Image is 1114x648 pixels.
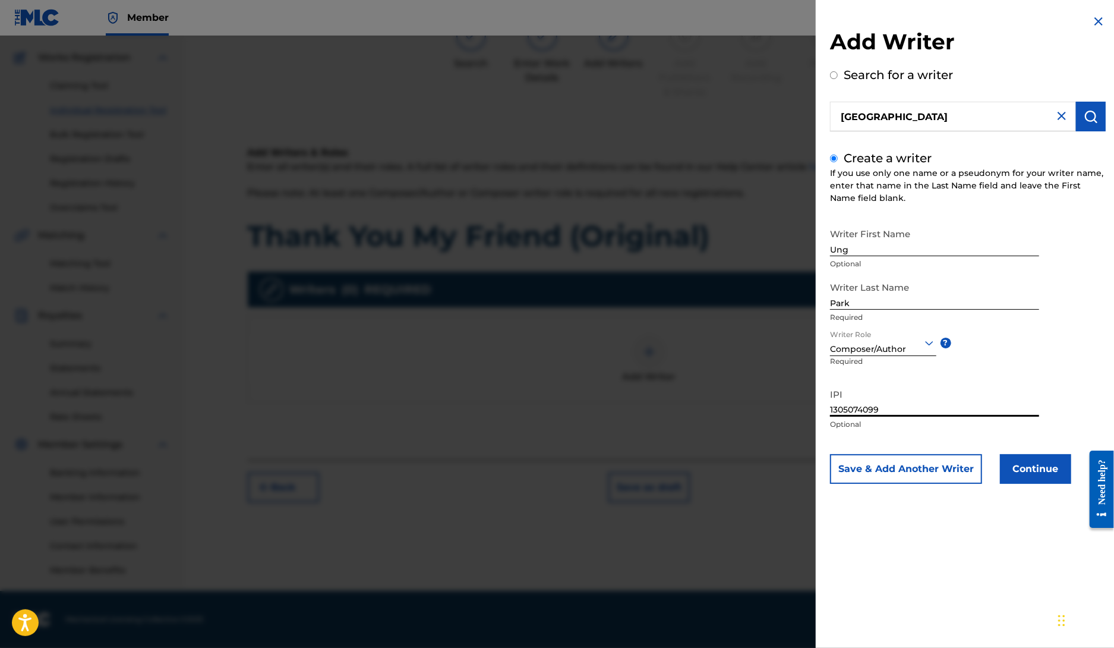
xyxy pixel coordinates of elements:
[830,167,1106,205] div: If you use only one name or a pseudonym for your writer name, enter that name in the Last Name fi...
[941,338,951,348] span: ?
[844,151,932,165] label: Create a writer
[127,11,169,24] span: Member
[1055,591,1114,648] iframe: Chat Widget
[830,312,1039,323] p: Required
[1081,442,1114,537] iframe: Resource Center
[830,454,982,484] button: Save & Add Another Writer
[844,68,953,82] label: Search for a writer
[14,9,60,26] img: MLC Logo
[1058,603,1065,638] div: Drag
[1055,109,1069,123] img: close
[830,356,870,383] p: Required
[1084,109,1098,124] img: Search Works
[830,102,1076,131] input: Search writer's name or IPI Number
[830,259,1039,269] p: Optional
[830,29,1106,59] h2: Add Writer
[106,11,120,25] img: Top Rightsholder
[830,419,1039,430] p: Optional
[1000,454,1071,484] button: Continue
